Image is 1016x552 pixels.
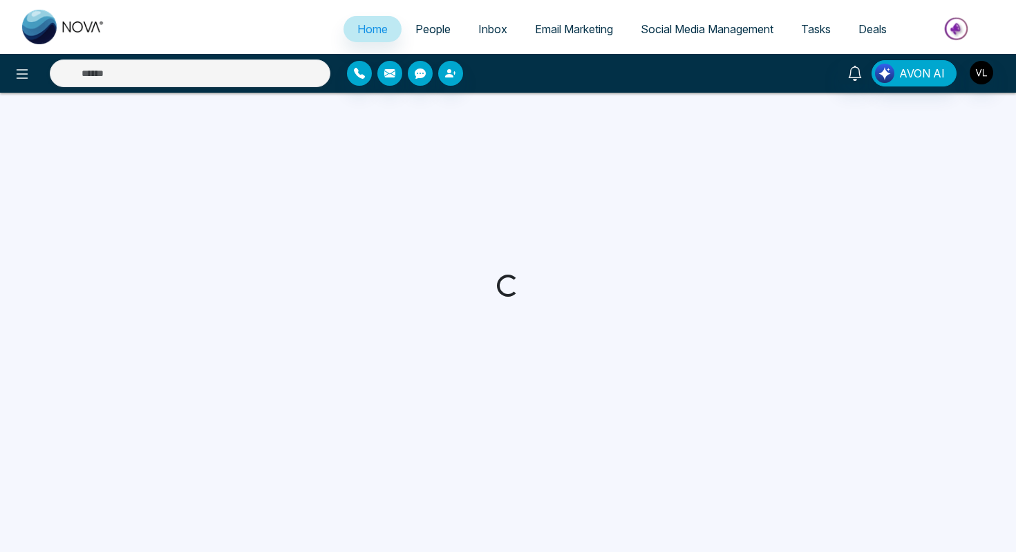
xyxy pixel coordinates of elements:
[845,16,901,42] a: Deals
[801,22,831,36] span: Tasks
[357,22,388,36] span: Home
[464,16,521,42] a: Inbox
[402,16,464,42] a: People
[858,22,887,36] span: Deals
[478,22,507,36] span: Inbox
[875,64,894,83] img: Lead Flow
[22,10,105,44] img: Nova CRM Logo
[627,16,787,42] a: Social Media Management
[535,22,613,36] span: Email Marketing
[787,16,845,42] a: Tasks
[970,61,993,84] img: User Avatar
[344,16,402,42] a: Home
[521,16,627,42] a: Email Marketing
[872,60,957,86] button: AVON AI
[641,22,773,36] span: Social Media Management
[907,13,1008,44] img: Market-place.gif
[415,22,451,36] span: People
[899,65,945,82] span: AVON AI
